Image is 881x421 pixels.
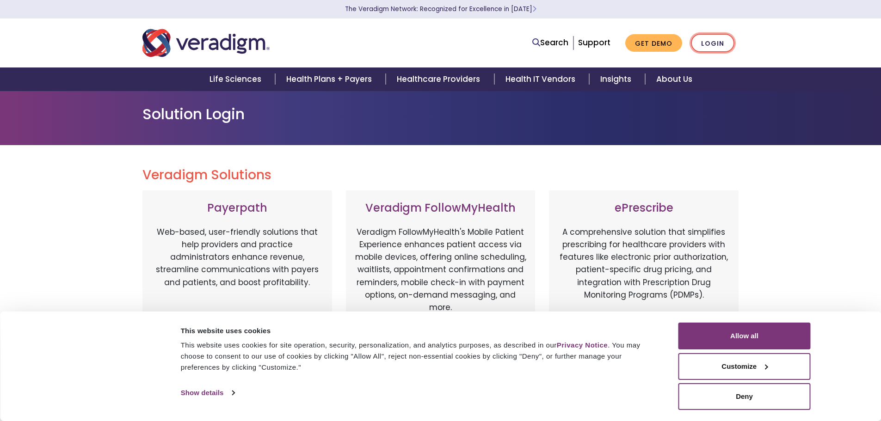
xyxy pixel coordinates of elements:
a: Get Demo [625,34,682,52]
a: Search [532,37,568,49]
a: Health IT Vendors [494,67,589,91]
button: Customize [678,353,811,380]
span: Learn More [532,5,536,13]
h3: Veradigm FollowMyHealth [355,201,526,215]
a: Healthcare Providers [386,67,494,91]
h3: ePrescribe [558,201,729,215]
div: This website uses cookies [181,325,658,336]
p: Veradigm FollowMyHealth's Mobile Patient Experience enhances patient access via mobile devices, o... [355,226,526,314]
a: Insights [589,67,645,91]
a: Life Sciences [198,67,275,91]
a: The Veradigm Network: Recognized for Excellence in [DATE]Learn More [345,5,536,13]
h2: Veradigm Solutions [142,167,739,183]
a: Login [691,34,734,53]
a: About Us [645,67,703,91]
p: Web-based, user-friendly solutions that help providers and practice administrators enhance revenu... [152,226,323,323]
div: This website uses cookies for site operation, security, personalization, and analytics purposes, ... [181,340,658,373]
button: Allow all [678,323,811,349]
button: Deny [678,383,811,410]
img: Veradigm logo [142,28,270,58]
a: Show details [181,386,234,400]
a: Support [578,37,610,48]
h1: Solution Login [142,105,739,123]
a: Privacy Notice [557,341,608,349]
p: A comprehensive solution that simplifies prescribing for healthcare providers with features like ... [558,226,729,323]
a: Health Plans + Payers [275,67,386,91]
h3: Payerpath [152,201,323,215]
